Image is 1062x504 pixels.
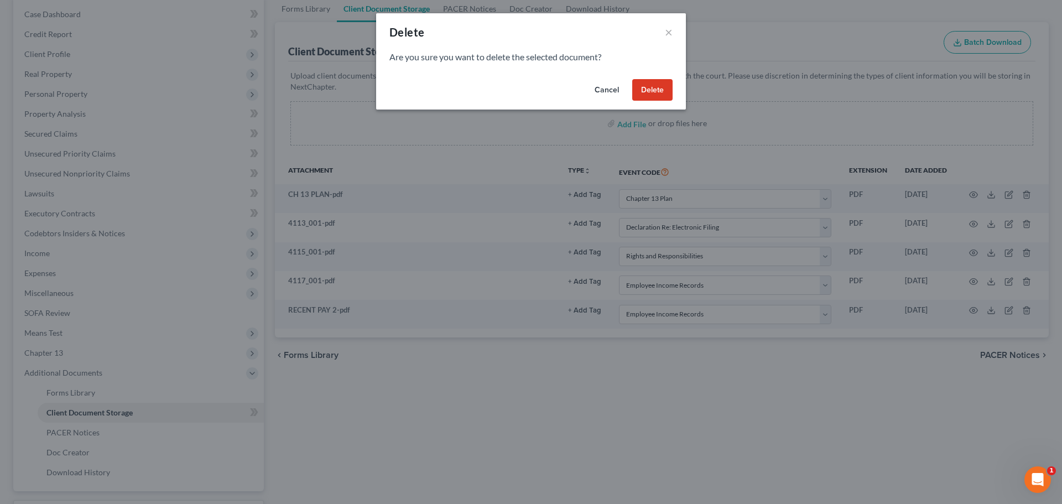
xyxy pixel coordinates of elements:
iframe: Intercom live chat [1024,466,1051,493]
span: 1 [1047,466,1056,475]
div: Delete [389,24,424,40]
p: Are you sure you want to delete the selected document? [389,51,673,64]
button: × [665,25,673,39]
button: Delete [632,79,673,101]
button: Cancel [586,79,628,101]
